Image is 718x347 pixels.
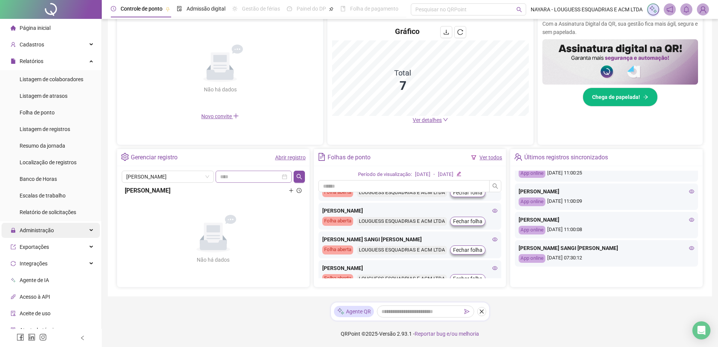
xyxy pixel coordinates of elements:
[542,39,698,85] img: banner%2F02c71560-61a6-44d4-94b9-c8ab97240462.png
[20,294,50,300] span: Acesso à API
[438,171,453,179] div: [DATE]
[453,217,482,225] span: Fechar folha
[11,294,16,299] span: api
[514,153,522,161] span: team
[11,261,16,266] span: sync
[242,6,280,12] span: Gestão de férias
[289,188,294,193] span: plus
[443,29,449,35] span: download
[233,113,239,119] span: plus
[11,42,16,47] span: user-add
[20,176,57,182] span: Banco de Horas
[357,217,447,226] div: LOUGUESS ESQUADRIAS E ACM LTDA
[20,126,70,132] span: Listagem de registros
[20,193,66,199] span: Escalas de trabalho
[519,226,694,234] div: [DATE] 11:00:08
[28,333,35,341] span: linkedin
[464,309,470,314] span: send
[201,113,239,119] span: Novo convite
[592,93,640,101] span: Chega de papelada!
[125,186,302,195] div: [PERSON_NAME]
[583,88,658,106] button: Chega de papelada!
[453,188,482,197] span: Fechar folha
[357,188,447,197] div: LOUGUESS ESQUADRIAS E ACM LTDA
[413,117,448,123] a: Ver detalhes down
[318,153,326,161] span: file-text
[519,254,545,263] div: App online
[11,58,16,63] span: file
[187,6,225,12] span: Admissão digital
[492,208,498,213] span: eye
[492,183,498,189] span: search
[20,109,55,116] span: Folha de ponto
[322,245,353,254] div: Folha aberta
[11,227,16,233] span: lock
[80,335,85,341] span: left
[350,6,398,12] span: Folha de pagamento
[121,6,162,12] span: Controle de ponto
[322,235,498,244] div: [PERSON_NAME] SANGI [PERSON_NAME]
[334,306,374,317] div: Agente QR
[649,5,657,14] img: sparkle-icon.fc2bf0ac1784a2077858766a79e2daf3.svg
[111,6,116,11] span: clock-circle
[296,174,302,180] span: search
[11,244,16,249] span: export
[519,254,694,263] div: [DATE] 07:30:12
[17,333,24,341] span: facebook
[20,310,51,316] span: Aceite de uso
[165,7,170,11] span: pushpin
[643,94,648,100] span: arrow-right
[297,188,302,193] span: clock-circle
[39,333,47,341] span: instagram
[415,331,479,337] span: Reportar bug e/ou melhoria
[479,154,502,160] a: Ver todos
[519,244,694,252] div: [PERSON_NAME] SANGI [PERSON_NAME]
[683,6,690,13] span: bell
[456,171,461,176] span: edit
[395,26,419,37] h4: Gráfico
[666,6,673,13] span: notification
[275,154,306,160] a: Abrir registro
[450,274,485,283] button: Fechar folha
[297,6,326,12] span: Painel do DP
[20,143,65,149] span: Resumo da jornada
[322,207,498,215] div: [PERSON_NAME]
[20,277,49,283] span: Agente de IA
[322,274,353,283] div: Folha aberta
[471,155,476,160] span: filter
[692,321,710,339] div: Open Intercom Messenger
[287,6,292,11] span: dashboard
[519,169,545,178] div: App online
[453,275,482,283] span: Fechar folha
[379,331,396,337] span: Versão
[519,226,545,234] div: App online
[492,265,498,271] span: eye
[340,6,346,11] span: book
[358,171,412,179] div: Período de visualização:
[524,151,608,164] div: Últimos registros sincronizados
[689,245,694,251] span: eye
[177,6,182,11] span: file-done
[131,151,178,164] div: Gerenciar registro
[519,187,694,196] div: [PERSON_NAME]
[11,25,16,30] span: home
[689,217,694,222] span: eye
[11,327,16,332] span: solution
[519,197,545,206] div: App online
[519,197,694,206] div: [DATE] 11:00:09
[20,261,47,267] span: Integrações
[329,7,334,11] span: pushpin
[413,117,442,123] span: Ver detalhes
[542,20,698,36] p: Com a Assinatura Digital da QR, sua gestão fica mais ágil, segura e sem papelada.
[20,76,83,82] span: Listagem de colaboradores
[126,171,209,182] span: GABRIEL DA SILVA SODRE
[697,4,709,15] img: 94005
[492,237,498,242] span: eye
[20,227,54,233] span: Administração
[179,256,248,264] div: Não há dados
[479,309,484,314] span: close
[20,42,44,48] span: Cadastros
[433,171,435,179] div: -
[20,93,67,99] span: Listagem de atrasos
[450,245,485,254] button: Fechar folha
